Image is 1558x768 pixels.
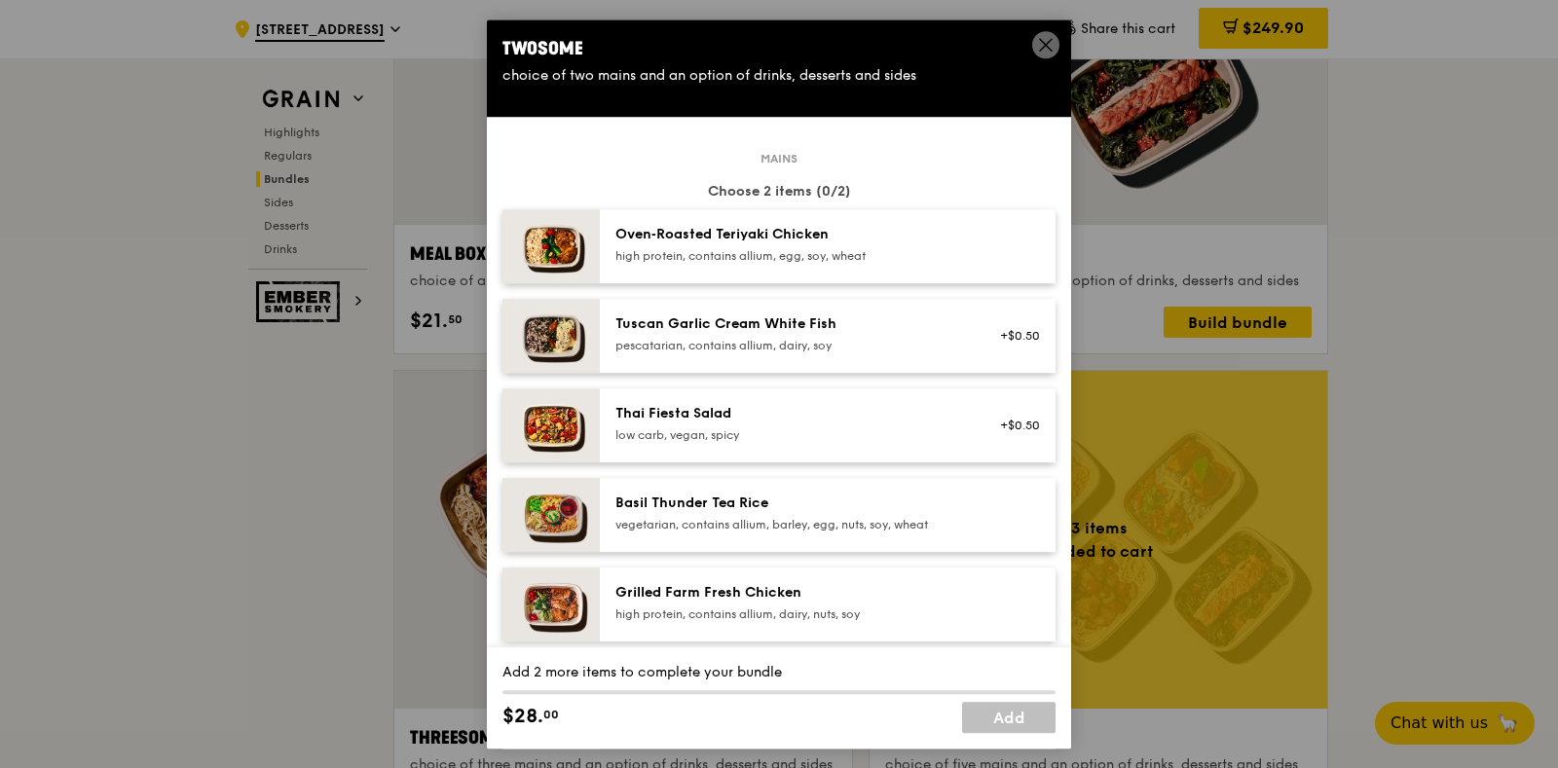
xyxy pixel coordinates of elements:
div: Basil Thunder Tea Rice [615,494,965,513]
img: daily_normal_HORZ-Basil-Thunder-Tea-Rice.jpg [502,478,600,552]
div: low carb, vegan, spicy [615,427,965,443]
a: Add [962,702,1056,733]
div: Grilled Farm Fresh Chicken [615,583,965,603]
div: high protein, contains allium, dairy, nuts, soy [615,606,965,622]
div: Twosome [502,35,1056,62]
div: Tuscan Garlic Cream White Fish [615,314,965,334]
div: Thai Fiesta Salad [615,404,965,423]
div: Oven‑Roasted Teriyaki Chicken [615,225,965,244]
div: vegetarian, contains allium, barley, egg, nuts, soy, wheat [615,517,965,532]
div: pescatarian, contains allium, dairy, soy [615,338,965,353]
img: daily_normal_Tuscan_Garlic_Cream_White_Fish__Horizontal_.jpg [502,299,600,373]
div: high protein, contains allium, egg, soy, wheat [615,248,965,264]
span: 00 [543,707,559,722]
div: Add 2 more items to complete your bundle [502,663,1056,682]
img: daily_normal_Oven-Roasted_Teriyaki_Chicken__Horizontal_.jpg [502,209,600,283]
img: daily_normal_Thai_Fiesta_Salad__Horizontal_.jpg [502,388,600,462]
span: $28. [502,702,543,731]
div: Choose 2 items (0/2) [502,182,1056,201]
span: Mains [753,151,805,166]
div: choice of two mains and an option of drinks, desserts and sides [502,66,1056,86]
div: +$0.50 [988,418,1040,433]
img: daily_normal_HORZ-Grilled-Farm-Fresh-Chicken.jpg [502,567,600,641]
div: +$0.50 [988,328,1040,344]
